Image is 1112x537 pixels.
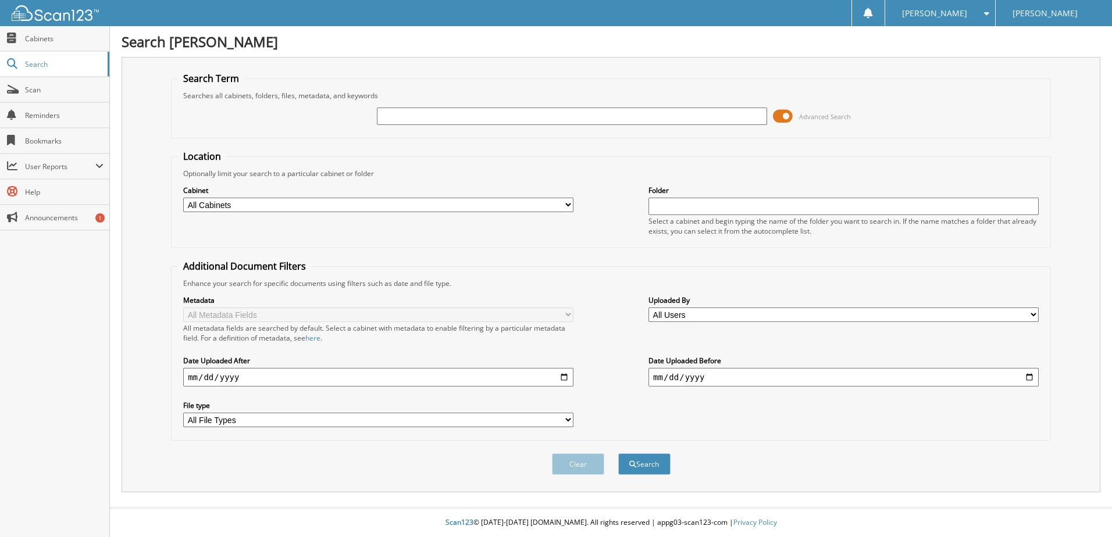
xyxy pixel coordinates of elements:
span: Cabinets [25,34,104,44]
input: end [648,368,1039,386]
span: Help [25,187,104,197]
input: start [183,368,573,386]
span: [PERSON_NAME] [902,10,967,17]
span: Search [25,59,102,69]
span: [PERSON_NAME] [1013,10,1078,17]
label: Uploaded By [648,295,1039,305]
legend: Additional Document Filters [177,260,312,273]
legend: Location [177,150,227,163]
label: Cabinet [183,185,573,195]
div: 1 [95,213,105,223]
span: Reminders [25,110,104,120]
div: Optionally limit your search to a particular cabinet or folder [177,169,1045,178]
button: Search [618,453,671,475]
span: Announcements [25,213,104,223]
label: Date Uploaded Before [648,356,1039,366]
button: Clear [552,453,604,475]
legend: Search Term [177,72,245,85]
div: Searches all cabinets, folders, files, metadata, and keywords [177,91,1045,101]
h1: Search [PERSON_NAME] [122,32,1100,51]
div: All metadata fields are searched by default. Select a cabinet with metadata to enable filtering b... [183,323,573,343]
label: Folder [648,185,1039,195]
span: Bookmarks [25,136,104,146]
div: © [DATE]-[DATE] [DOMAIN_NAME]. All rights reserved | appg03-scan123-com | [110,509,1112,537]
a: here [305,333,320,343]
label: Metadata [183,295,573,305]
a: Privacy Policy [733,517,777,527]
div: Enhance your search for specific documents using filters such as date and file type. [177,278,1045,288]
label: File type [183,400,573,410]
div: Select a cabinet and begin typing the name of the folder you want to search in. If the name match... [648,216,1039,236]
label: Date Uploaded After [183,356,573,366]
span: Advanced Search [799,112,851,121]
img: scan123-logo-white.svg [12,5,99,21]
span: User Reports [25,162,95,171]
span: Scan123 [445,517,473,527]
span: Scan [25,85,104,95]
